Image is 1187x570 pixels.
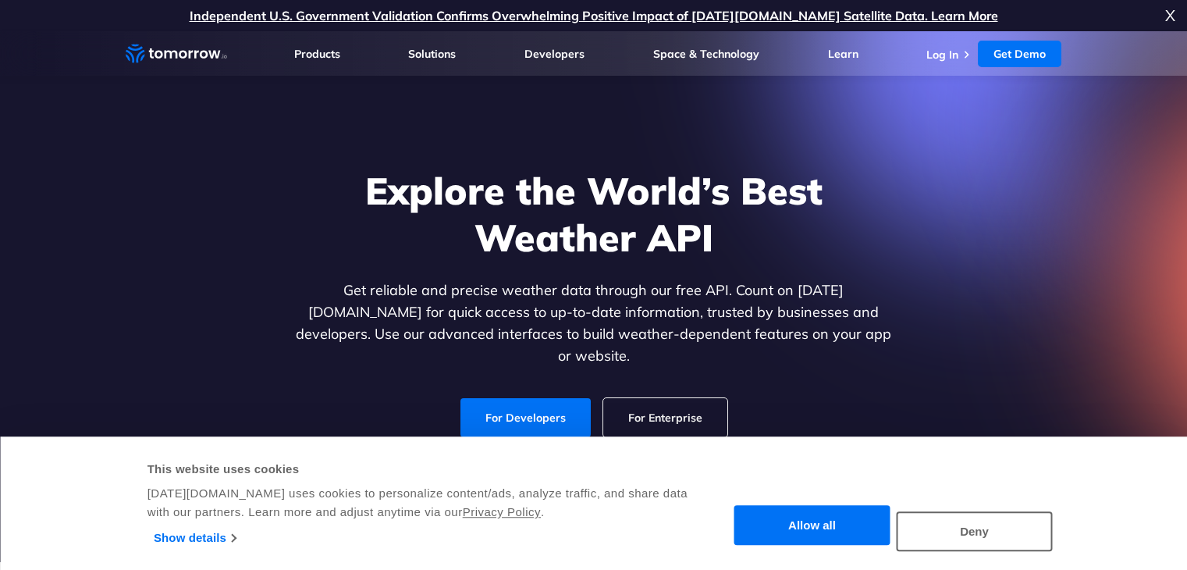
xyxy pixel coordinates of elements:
a: Show details [154,526,236,550]
h1: Explore the World’s Best Weather API [293,167,895,261]
button: Allow all [734,506,890,546]
a: Log In [926,48,958,62]
a: For Developers [460,398,591,437]
div: [DATE][DOMAIN_NAME] uses cookies to personalize content/ads, analyze traffic, and share data with... [147,484,690,522]
a: Developers [524,47,585,61]
a: Solutions [408,47,456,61]
a: Space & Technology [653,47,759,61]
a: Home link [126,42,227,66]
a: Get Demo [978,41,1061,67]
a: Independent U.S. Government Validation Confirms Overwhelming Positive Impact of [DATE][DOMAIN_NAM... [190,8,998,23]
button: Deny [897,511,1053,551]
a: Products [294,47,340,61]
a: Learn [828,47,858,61]
p: Get reliable and precise weather data through our free API. Count on [DATE][DOMAIN_NAME] for quic... [293,280,895,367]
a: Privacy Policy [463,505,541,518]
a: For Enterprise [603,398,727,437]
div: This website uses cookies [147,460,690,479]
